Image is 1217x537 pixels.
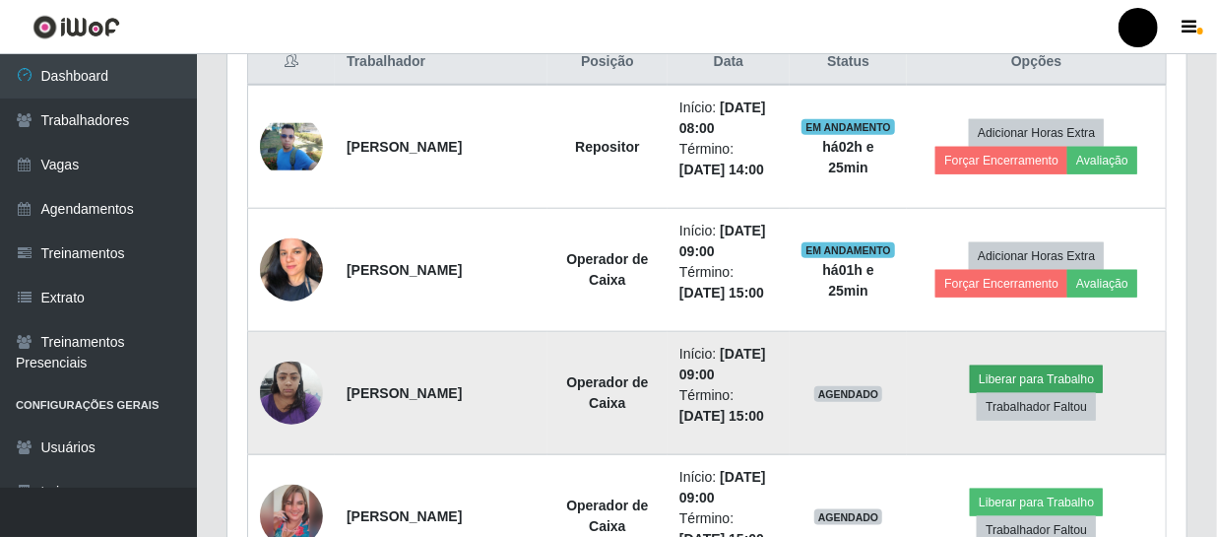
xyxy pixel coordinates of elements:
button: Avaliação [1067,147,1137,174]
li: Início: [679,98,778,139]
img: CoreUI Logo [32,15,120,39]
time: [DATE] 09:00 [679,346,766,382]
button: Adicionar Horas Extra [969,119,1104,147]
img: 1733585220712.jpeg [260,226,323,314]
li: Início: [679,467,778,508]
strong: [PERSON_NAME] [347,139,462,155]
strong: Operador de Caixa [566,251,648,288]
button: Forçar Encerramento [935,270,1067,298]
th: Trabalhador [335,39,547,86]
strong: [PERSON_NAME] [347,262,462,278]
th: Data [668,39,790,86]
li: Início: [679,344,778,385]
li: Início: [679,221,778,262]
li: Término: [679,139,778,180]
time: [DATE] 14:00 [679,162,764,177]
time: [DATE] 09:00 [679,223,766,259]
strong: Operador de Caixa [566,498,648,534]
strong: há 02 h e 25 min [823,139,874,175]
button: Adicionar Horas Extra [969,242,1104,270]
time: [DATE] 15:00 [679,285,764,301]
strong: há 01 h e 25 min [823,262,874,299]
strong: Operador de Caixa [566,374,648,411]
time: [DATE] 15:00 [679,408,764,424]
time: [DATE] 08:00 [679,100,766,136]
strong: Repositor [575,139,639,155]
button: Liberar para Trabalho [970,489,1103,516]
li: Término: [679,262,778,303]
time: [DATE] 09:00 [679,469,766,505]
li: Término: [679,385,778,427]
strong: [PERSON_NAME] [347,385,462,401]
button: Liberar para Trabalho [970,366,1103,393]
th: Status [790,39,908,86]
button: Avaliação [1067,270,1137,298]
img: 1742358454044.jpeg [260,123,323,170]
button: Trabalhador Faltou [977,393,1096,421]
th: Opções [907,39,1166,86]
img: 1735958681545.jpeg [260,351,323,435]
th: Posição [547,39,668,86]
span: EM ANDAMENTO [801,242,895,258]
strong: [PERSON_NAME] [347,508,462,524]
button: Forçar Encerramento [935,147,1067,174]
span: EM ANDAMENTO [801,119,895,135]
span: AGENDADO [814,509,883,525]
span: AGENDADO [814,386,883,402]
